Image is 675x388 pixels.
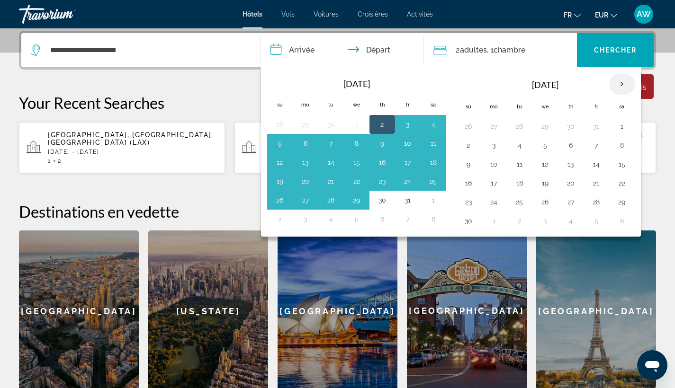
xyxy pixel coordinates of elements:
[426,137,441,150] button: Day 11
[494,45,525,54] span: Chambre
[314,10,339,18] a: Voitures
[481,73,609,96] th: [DATE]
[375,137,390,150] button: Day 9
[298,194,313,207] button: Day 27
[637,350,667,380] iframe: Bouton de lancement de la fenêtre de messagerie
[48,131,214,146] span: [GEOGRAPHIC_DATA], [GEOGRAPHIC_DATA], [GEOGRAPHIC_DATA] (LAX)
[407,10,433,18] a: Activités
[400,118,415,131] button: Day 3
[272,194,288,207] button: Day 26
[375,118,390,131] button: Day 2
[512,176,527,190] button: Day 18
[324,137,339,150] button: Day 7
[324,175,339,188] button: Day 21
[461,158,476,171] button: Day 9
[614,195,630,209] button: Day 29
[512,120,527,133] button: Day 28
[272,212,288,226] button: Day 2
[512,214,527,228] button: Day 2
[577,33,654,67] button: Chercher
[512,158,527,171] button: Day 11
[243,10,262,18] a: Hôtels
[614,176,630,190] button: Day 22
[48,149,217,155] p: [DATE] - [DATE]
[375,156,390,169] button: Day 16
[349,137,364,150] button: Day 8
[426,175,441,188] button: Day 25
[486,214,502,228] button: Day 1
[272,156,288,169] button: Day 12
[631,4,656,24] button: User Menu
[538,158,553,171] button: Day 12
[461,176,476,190] button: Day 16
[298,156,313,169] button: Day 13
[375,194,390,207] button: Day 30
[298,137,313,150] button: Day 6
[589,139,604,152] button: Day 7
[324,118,339,131] button: Day 30
[538,195,553,209] button: Day 26
[349,118,364,131] button: Day 1
[486,139,502,152] button: Day 3
[21,33,654,67] div: Search widget
[595,8,617,22] button: Change currency
[400,137,415,150] button: Day 10
[426,212,441,226] button: Day 8
[375,212,390,226] button: Day 6
[486,158,502,171] button: Day 10
[512,195,527,209] button: Day 25
[563,158,578,171] button: Day 13
[512,139,527,152] button: Day 4
[358,10,388,18] span: Croisières
[563,120,578,133] button: Day 30
[375,175,390,188] button: Day 23
[293,73,421,94] th: [DATE]
[400,212,415,226] button: Day 7
[272,137,288,150] button: Day 5
[614,120,630,133] button: Day 1
[614,139,630,152] button: Day 8
[261,33,424,67] button: Check in and out dates
[486,195,502,209] button: Day 24
[487,44,525,57] span: , 1
[538,139,553,152] button: Day 5
[461,120,476,133] button: Day 26
[272,118,288,131] button: Day 28
[58,158,62,164] span: 2
[538,176,553,190] button: Day 19
[461,214,476,228] button: Day 30
[426,194,441,207] button: Day 1
[324,194,339,207] button: Day 28
[324,156,339,169] button: Day 14
[272,175,288,188] button: Day 19
[614,214,630,228] button: Day 6
[426,156,441,169] button: Day 18
[589,176,604,190] button: Day 21
[589,195,604,209] button: Day 28
[298,212,313,226] button: Day 3
[460,45,487,54] span: Adultes
[486,176,502,190] button: Day 17
[19,122,225,174] button: [GEOGRAPHIC_DATA], [GEOGRAPHIC_DATA], [GEOGRAPHIC_DATA] (LAX)[DATE] - [DATE]12
[456,44,487,57] span: 2
[349,156,364,169] button: Day 15
[595,11,608,19] span: EUR
[563,176,578,190] button: Day 20
[589,120,604,133] button: Day 31
[349,212,364,226] button: Day 5
[426,118,441,131] button: Day 4
[564,8,581,22] button: Change language
[48,158,51,164] span: 1
[423,33,577,67] button: Travelers: 2 adults, 0 children
[563,195,578,209] button: Day 27
[298,175,313,188] button: Day 20
[400,175,415,188] button: Day 24
[19,2,114,26] a: Travorium
[298,118,313,131] button: Day 29
[349,175,364,188] button: Day 22
[637,9,651,19] span: AW
[538,214,553,228] button: Day 3
[609,73,635,95] button: Next month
